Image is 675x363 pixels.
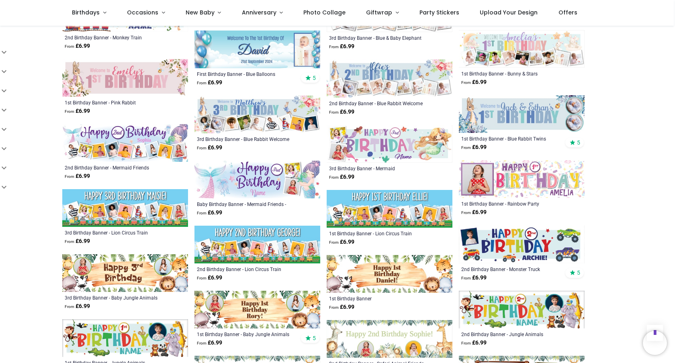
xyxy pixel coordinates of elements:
strong: £ 6.99 [461,274,487,282]
img: Personalised 1st Birthday Banner - Blue Rabbit Twins - Custom Name & 2 Photo Upload [459,95,585,133]
strong: £ 6.99 [461,339,487,347]
span: 5 [313,334,316,342]
span: From [329,240,339,245]
span: Anniversary [242,8,276,16]
span: Upload Your Design [480,8,538,16]
a: 1st Birthday Banner - Blue Rabbit Twins [461,135,558,142]
a: 3rd Birthday Banner - Blue & Baby Elephant [329,35,426,41]
strong: £ 6.99 [461,208,487,216]
img: Personalised Happy 3rd Birthday Banner - Blue Rabbit Welcome - Custom Name & 9 Photo Upload [194,96,320,133]
a: Baby Birthday Banner - Mermaid Friends - Custom Name & 2 Photos [197,201,294,207]
a: 1st Birthday Banner - Lion Circus Train [329,230,426,237]
span: 5 [313,74,316,82]
strong: £ 6.99 [329,238,354,246]
span: From [329,305,339,310]
a: 3rd Birthday Banner - Baby Jungle Animals [65,294,162,301]
a: 2nd Birthday Banner - Monster Truck [461,266,558,272]
span: From [461,80,471,85]
div: 2nd Birthday Banner - Blue Rabbit Welcome [329,100,426,106]
a: 1st Birthday Banner - Bunny & Stars [461,70,558,77]
span: From [197,341,207,345]
span: Party Stickers [419,8,459,16]
strong: £ 6.99 [461,143,487,151]
img: Personalised Happy 3rd Birthday Banner - Lion Circus Train - 9 Photo Upload [62,189,188,227]
a: 2nd Birthday Banner - Lion Circus Train [197,266,294,272]
img: Personalised Happy 1st Birthday Banner - Pink Rabbit - Custom Name [62,59,188,97]
span: 5 [577,269,580,276]
div: 1st Birthday Banner [329,295,426,302]
img: Personalised Happy 2nd Birthday Banner - Mermaid Friends - 9 Photo Upload [62,124,188,162]
img: Personalised Happy 3rd Birthday Banner - Mermaid - Custom Name & 2 Photo Upload [327,125,452,163]
span: Birthdays [72,8,100,16]
a: 2nd Birthday Banner - Mermaid Friends [65,164,162,171]
strong: £ 6.99 [65,302,90,310]
span: From [65,44,74,49]
span: From [461,145,471,150]
span: From [65,239,74,244]
a: First Birthday Banner - Blue Balloons [197,71,294,77]
img: Personalised Happy 2nd Birthday Banner - Safari Animal Friends - 2 Photo Upload [327,320,452,358]
strong: £ 6.99 [65,42,90,50]
a: 1st Birthday Banner - Rainbow Party [461,200,558,207]
strong: £ 6.99 [65,172,90,180]
strong: £ 6.99 [197,339,222,347]
span: From [65,304,74,309]
img: Personalised Baby Birthday Banner - Mermaid Friends - Custom Name & 2 Photos - 1st 2nd 3rd [194,161,320,198]
strong: £ 6.99 [329,173,354,181]
strong: £ 6.99 [197,144,222,152]
span: From [197,211,207,215]
strong: £ 6.99 [461,78,487,86]
img: Personalised Happy 1st Birthday Banner - Baby Jungle Animals - 2 Photo Upload [194,291,320,328]
span: From [461,210,471,215]
strong: £ 6.99 [197,274,222,282]
img: Personalised Happy 1st Birthday Banner - Lion Circus Train - 9 Photo Upload [327,190,452,228]
span: From [329,175,339,179]
a: 1st Birthday Banner - Baby Jungle Animals [197,331,294,337]
img: Personalised Happy 1st Birthday Banner - Jungle Animals - Custom Name & 1 Photo Upload [62,319,188,357]
iframe: Brevo live chat [643,331,667,355]
span: From [197,276,207,280]
a: 3rd Birthday Banner - Lion Circus Train [65,229,162,236]
span: Offers [558,8,577,16]
span: 5 [577,139,580,146]
strong: £ 6.99 [329,303,354,311]
span: Occasions [127,8,158,16]
strong: £ 6.99 [197,209,222,217]
span: Giftwrap [366,8,392,16]
a: 2nd Birthday Banner - Jungle Animals [461,331,558,337]
a: 3rd Birthday Banner - Blue Rabbit Welcome [197,136,294,142]
img: Personalised First Birthday Banner - Blue Balloons - Custom Name Date & 1 Photo Upload [194,31,320,68]
span: From [461,341,471,345]
span: From [329,45,339,49]
img: Personalised Happy 1st Birthday Banner - Rainbow Party - Custom Name & 1 Photo Upload [459,160,585,198]
a: 2nd Birthday Banner - Monkey Train [65,34,162,41]
img: Personalised Happy 3rd Birthday Banner - Baby Jungle Animals - 2 Photo Upload [62,254,188,292]
a: 3rd Birthday Banner - Mermaid [329,165,426,171]
img: Personalised Happy 2nd Birthday Banner - Monster Truck - Custom Name & 1 Photo Upload [459,225,585,263]
strong: £ 6.99 [197,79,222,87]
img: Personalised Happy 2nd Birthday Banner - Blue Rabbit Welcome - Custom Name & 9 Photo Upload [327,59,452,97]
strong: £ 6.99 [329,108,354,116]
span: From [197,146,207,150]
img: Personalised Happy 1st Birthday Banner - Bunny & Stars - Custom Name & 9 Photo Upload [459,30,585,68]
a: 1st Birthday Banner - Pink Rabbit [65,99,162,106]
strong: £ 6.99 [65,237,90,245]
